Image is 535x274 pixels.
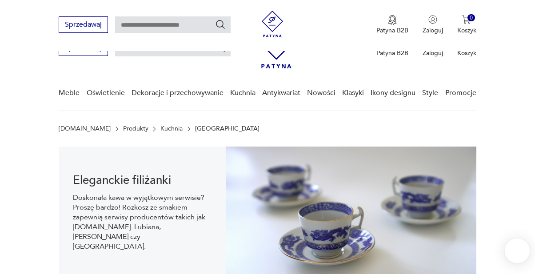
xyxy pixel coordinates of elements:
[505,238,530,263] iframe: Smartsupp widget button
[371,76,415,110] a: Ikony designu
[445,76,476,110] a: Promocje
[423,26,443,35] p: Zaloguj
[59,76,80,110] a: Meble
[423,49,443,57] p: Zaloguj
[457,15,476,35] button: 0Koszyk
[457,26,476,35] p: Koszyk
[59,125,111,132] a: [DOMAIN_NAME]
[123,125,148,132] a: Produkty
[376,26,408,35] p: Patyna B2B
[59,16,108,33] button: Sprzedawaj
[376,49,408,57] p: Patyna B2B
[428,15,437,24] img: Ikonka użytkownika
[259,11,286,37] img: Patyna - sklep z meblami i dekoracjami vintage
[160,125,183,132] a: Kuchnia
[132,76,224,110] a: Dekoracje i przechowywanie
[376,15,408,35] a: Ikona medaluPatyna B2B
[87,76,125,110] a: Oświetlenie
[262,76,300,110] a: Antykwariat
[73,193,212,251] p: Doskonała kawa w wyjątkowym serwisie? Proszę bardzo! Rozkosz ze smakiem zapewnią serwisy producen...
[307,76,335,110] a: Nowości
[73,175,212,186] h1: Eleganckie filiżanki
[422,76,438,110] a: Style
[388,15,397,25] img: Ikona medalu
[59,22,108,28] a: Sprzedawaj
[59,45,108,52] a: Sprzedawaj
[230,76,256,110] a: Kuchnia
[342,76,364,110] a: Klasyki
[457,49,476,57] p: Koszyk
[467,14,475,22] div: 0
[195,125,260,132] p: [GEOGRAPHIC_DATA]
[215,19,226,30] button: Szukaj
[462,15,471,24] img: Ikona koszyka
[376,15,408,35] button: Patyna B2B
[423,15,443,35] button: Zaloguj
